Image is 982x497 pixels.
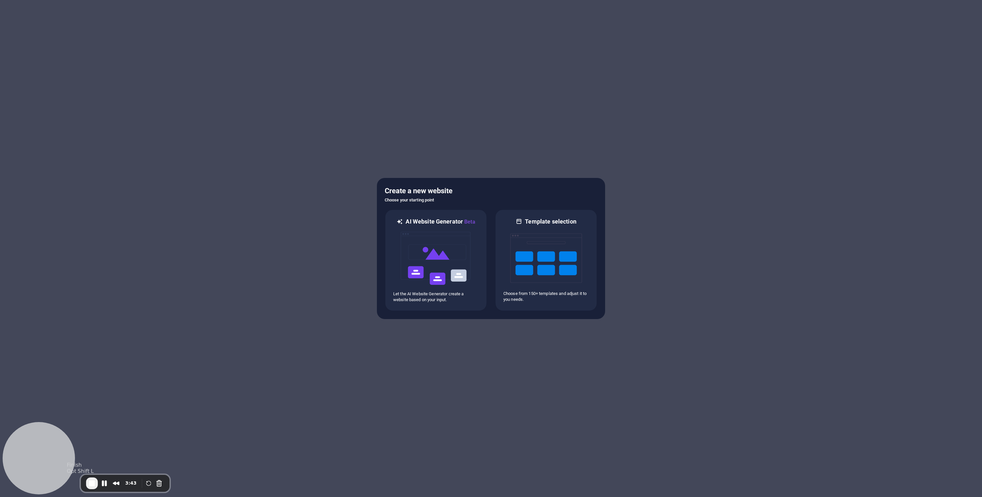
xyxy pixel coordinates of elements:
span: Beta [463,219,475,225]
h6: Template selection [525,218,576,226]
p: Let the AI Website Generator create a website based on your input. [393,291,479,303]
p: Choose from 150+ templates and adjust it to you needs. [503,291,589,302]
img: ai [400,226,472,291]
div: Template selectionChoose from 150+ templates and adjust it to you needs. [495,209,597,311]
h5: Create a new website [385,186,597,196]
h6: Choose your starting point [385,196,597,204]
h6: AI Website Generator [406,218,475,226]
div: AI Website GeneratorBetaaiLet the AI Website Generator create a website based on your input. [385,209,487,311]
